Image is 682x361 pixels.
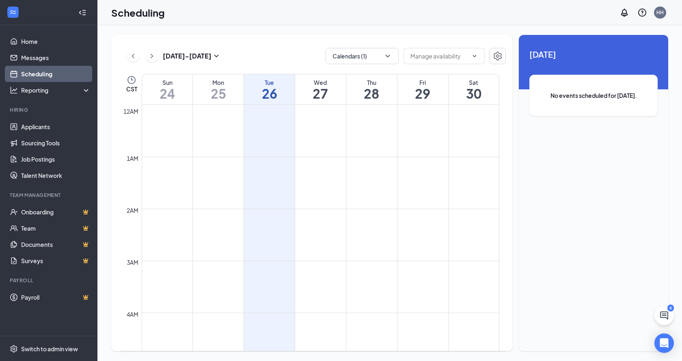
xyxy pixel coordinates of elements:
[9,8,17,16] svg: WorkstreamLogo
[619,8,629,17] svg: Notifications
[659,311,669,320] svg: ChatActive
[410,52,468,61] input: Manage availability
[126,85,137,93] span: CST
[346,74,397,104] a: August 28, 2025
[397,78,448,86] div: Fri
[21,220,91,236] a: TeamCrown
[449,78,499,86] div: Sat
[346,78,397,86] div: Thu
[142,74,192,104] a: August 24, 2025
[449,86,499,100] h1: 30
[193,74,244,104] a: August 25, 2025
[384,52,392,60] svg: ChevronDown
[193,86,244,100] h1: 25
[21,86,91,94] div: Reporting
[127,50,139,62] button: ChevronLeft
[111,6,165,19] h1: Scheduling
[346,86,397,100] h1: 28
[490,48,506,64] button: Settings
[10,192,89,199] div: Team Management
[21,33,91,50] a: Home
[471,53,478,59] svg: ChevronDown
[449,74,499,104] a: August 30, 2025
[21,151,91,167] a: Job Postings
[397,86,448,100] h1: 29
[667,305,674,311] div: 6
[125,154,140,163] div: 1am
[21,345,78,353] div: Switch to admin view
[129,51,137,61] svg: ChevronLeft
[21,135,91,151] a: Sourcing Tools
[127,75,136,85] svg: Clock
[654,306,674,325] button: ChatActive
[148,51,156,61] svg: ChevronRight
[21,204,91,220] a: OnboardingCrown
[125,258,140,267] div: 3am
[10,106,89,113] div: Hiring
[125,310,140,319] div: 4am
[163,52,212,61] h3: [DATE] - [DATE]
[493,51,503,61] svg: Settings
[637,8,647,17] svg: QuestionInfo
[21,119,91,135] a: Applicants
[125,206,140,215] div: 2am
[142,78,192,86] div: Sun
[122,107,140,116] div: 12am
[21,289,91,305] a: PayrollCrown
[244,86,295,100] h1: 26
[193,78,244,86] div: Mon
[21,253,91,269] a: SurveysCrown
[146,50,158,62] button: ChevronRight
[10,86,18,94] svg: Analysis
[529,48,658,61] span: [DATE]
[142,86,192,100] h1: 24
[244,78,295,86] div: Tue
[295,86,346,100] h1: 27
[326,48,399,64] button: Calendars (1)ChevronDown
[295,74,346,104] a: August 27, 2025
[78,9,86,17] svg: Collapse
[21,50,91,66] a: Messages
[212,51,221,61] svg: SmallChevronDown
[10,277,89,284] div: Payroll
[21,236,91,253] a: DocumentsCrown
[295,78,346,86] div: Wed
[244,74,295,104] a: August 26, 2025
[546,91,641,100] span: No events scheduled for [DATE].
[397,74,448,104] a: August 29, 2025
[21,66,91,82] a: Scheduling
[10,345,18,353] svg: Settings
[21,167,91,184] a: Talent Network
[656,9,664,16] div: HH
[654,333,674,353] div: Open Intercom Messenger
